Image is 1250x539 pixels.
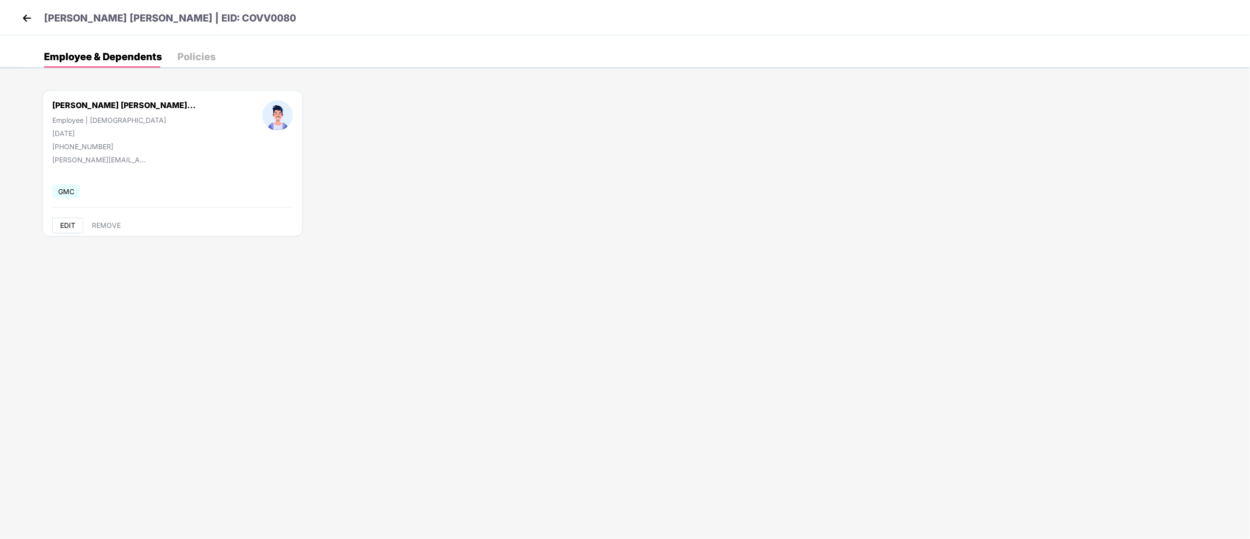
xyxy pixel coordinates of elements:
[60,222,75,229] span: EDIT
[84,218,129,233] button: REMOVE
[20,11,34,25] img: back
[52,116,196,124] div: Employee | [DEMOGRAPHIC_DATA]
[52,142,196,151] div: [PHONE_NUMBER]
[262,100,293,131] img: profileImage
[52,218,83,233] button: EDIT
[44,11,296,26] p: [PERSON_NAME] [PERSON_NAME] | EID: COVV0080
[44,52,162,62] div: Employee & Dependents
[177,52,216,62] div: Policies
[92,222,121,229] span: REMOVE
[52,100,196,110] div: [PERSON_NAME] [PERSON_NAME]...
[52,184,80,199] span: GMC
[52,156,150,164] div: [PERSON_NAME][EMAIL_ADDRESS][DOMAIN_NAME]
[52,129,196,137] div: [DATE]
